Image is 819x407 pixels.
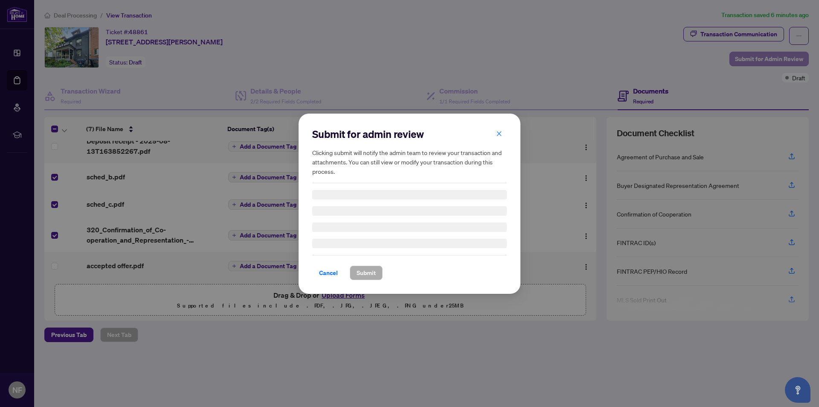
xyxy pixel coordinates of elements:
[496,130,502,136] span: close
[312,266,345,280] button: Cancel
[319,266,338,280] span: Cancel
[785,377,810,403] button: Open asap
[312,127,507,141] h2: Submit for admin review
[350,266,383,280] button: Submit
[312,148,507,176] h5: Clicking submit will notify the admin team to review your transaction and attachments. You can st...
